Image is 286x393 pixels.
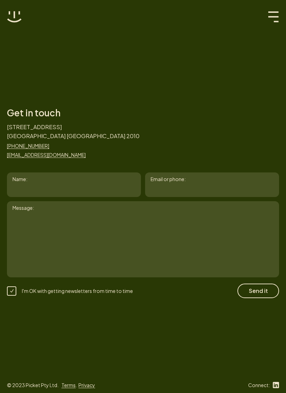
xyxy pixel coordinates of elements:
label: Message: [7,201,279,214]
p: © 2023 Picket Pty Ltd. [7,381,59,389]
a: Privacy [78,382,95,388]
label: Email or phone: [151,175,186,183]
h2: Get in touch [7,107,140,118]
p: [STREET_ADDRESS] [GEOGRAPHIC_DATA] [GEOGRAPHIC_DATA] 2010 [7,123,140,141]
label: Name: [12,175,27,183]
a: [PHONE_NUMBER] [7,142,140,150]
button: Send it [237,284,279,298]
a: [EMAIL_ADDRESS][DOMAIN_NAME] [7,151,140,159]
span: I'm OK with getting newsletters from time to time [22,288,133,294]
div: . [61,381,99,389]
a: Terms [61,382,76,388]
p: Connect: [248,381,270,389]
